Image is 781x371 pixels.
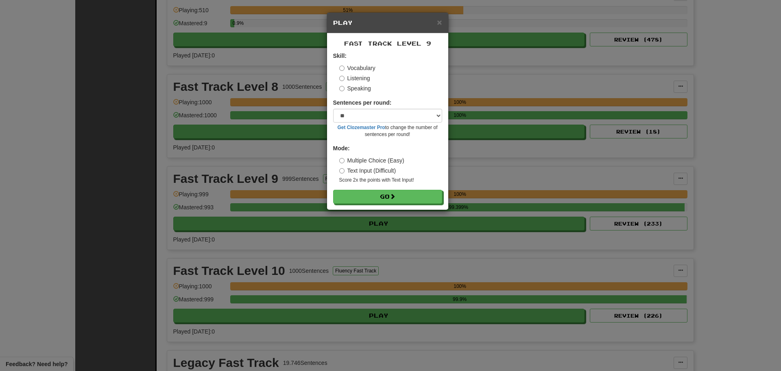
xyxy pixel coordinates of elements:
label: Multiple Choice (Easy) [339,156,404,165]
label: Sentences per round: [333,99,392,107]
a: Get Clozemaster Pro [338,125,385,130]
small: to change the number of sentences per round! [333,124,442,138]
strong: Mode: [333,145,350,151]
strong: Skill: [333,53,347,59]
input: Text Input (Difficult) [339,168,345,173]
small: Score 2x the points with Text Input ! [339,177,442,184]
span: × [437,18,442,27]
h5: Play [333,19,442,27]
input: Vocabulary [339,66,345,71]
label: Speaking [339,84,371,92]
button: Close [437,18,442,26]
input: Multiple Choice (Easy) [339,158,345,163]
span: Fast Track Level 9 [344,40,431,47]
label: Listening [339,74,370,82]
label: Vocabulary [339,64,375,72]
button: Go [333,190,442,204]
input: Speaking [339,86,345,91]
label: Text Input (Difficult) [339,167,396,175]
input: Listening [339,76,345,81]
